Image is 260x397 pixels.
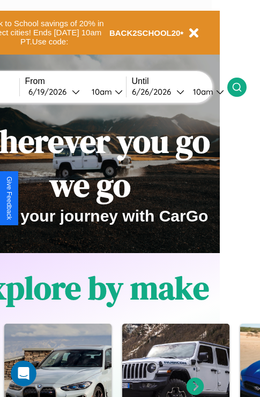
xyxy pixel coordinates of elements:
b: BACK2SCHOOL20 [109,28,181,37]
div: Give Feedback [5,177,13,220]
iframe: Intercom live chat [11,361,36,386]
label: From [25,77,126,86]
button: 10am [184,86,227,97]
div: 6 / 26 / 2026 [132,87,176,97]
div: 6 / 19 / 2026 [28,87,72,97]
div: 10am [188,87,216,97]
label: Until [132,77,227,86]
button: 6/19/2026 [25,86,83,97]
div: 10am [86,87,115,97]
button: 10am [83,86,126,97]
